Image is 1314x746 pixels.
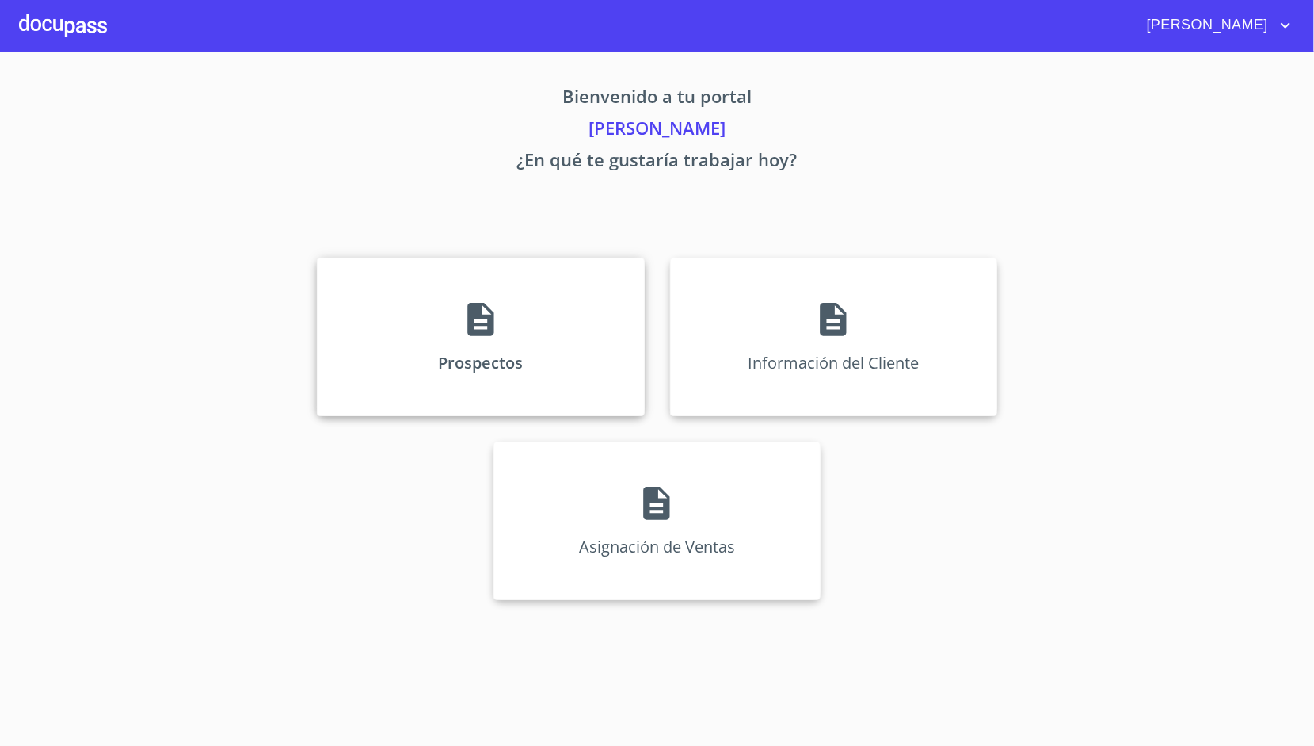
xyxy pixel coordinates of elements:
p: Prospectos [438,352,523,373]
p: Información del Cliente [748,352,919,373]
p: Asignación de Ventas [579,536,735,557]
button: account of current user [1135,13,1295,38]
p: Bienvenido a tu portal [169,83,1145,115]
p: ¿En qué te gustaría trabajar hoy? [169,147,1145,178]
p: [PERSON_NAME] [169,115,1145,147]
span: [PERSON_NAME] [1135,13,1276,38]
